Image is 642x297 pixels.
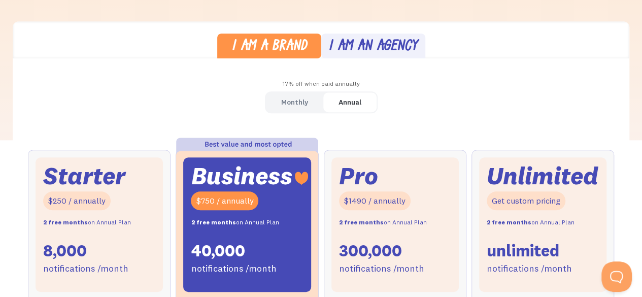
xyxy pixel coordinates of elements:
[339,165,378,187] div: Pro
[487,261,572,276] div: notifications /month
[13,77,629,91] div: 17% off when paid annually
[487,218,531,226] strong: 2 free months
[43,191,111,210] div: $250 / annually
[339,95,361,110] div: Annual
[487,191,565,210] div: Get custom pricing
[191,240,245,261] div: 40,000
[339,218,384,226] strong: 2 free months
[43,240,87,261] div: 8,000
[487,215,575,230] div: on Annual Plan
[487,240,559,261] div: unlimited
[43,261,128,276] div: notifications /month
[191,191,258,210] div: $750 / annually
[601,261,632,292] iframe: Toggle Customer Support
[328,40,418,54] div: I am an agency
[487,165,598,187] div: Unlimited
[339,240,402,261] div: 300,000
[231,40,307,54] div: I am a brand
[191,218,235,226] strong: 2 free months
[281,95,308,110] div: Monthly
[191,261,276,276] div: notifications /month
[191,215,279,230] div: on Annual Plan
[339,261,424,276] div: notifications /month
[43,218,88,226] strong: 2 free months
[43,215,131,230] div: on Annual Plan
[43,165,125,187] div: Starter
[339,215,427,230] div: on Annual Plan
[339,191,411,210] div: $1490 / annually
[191,165,292,187] div: Business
